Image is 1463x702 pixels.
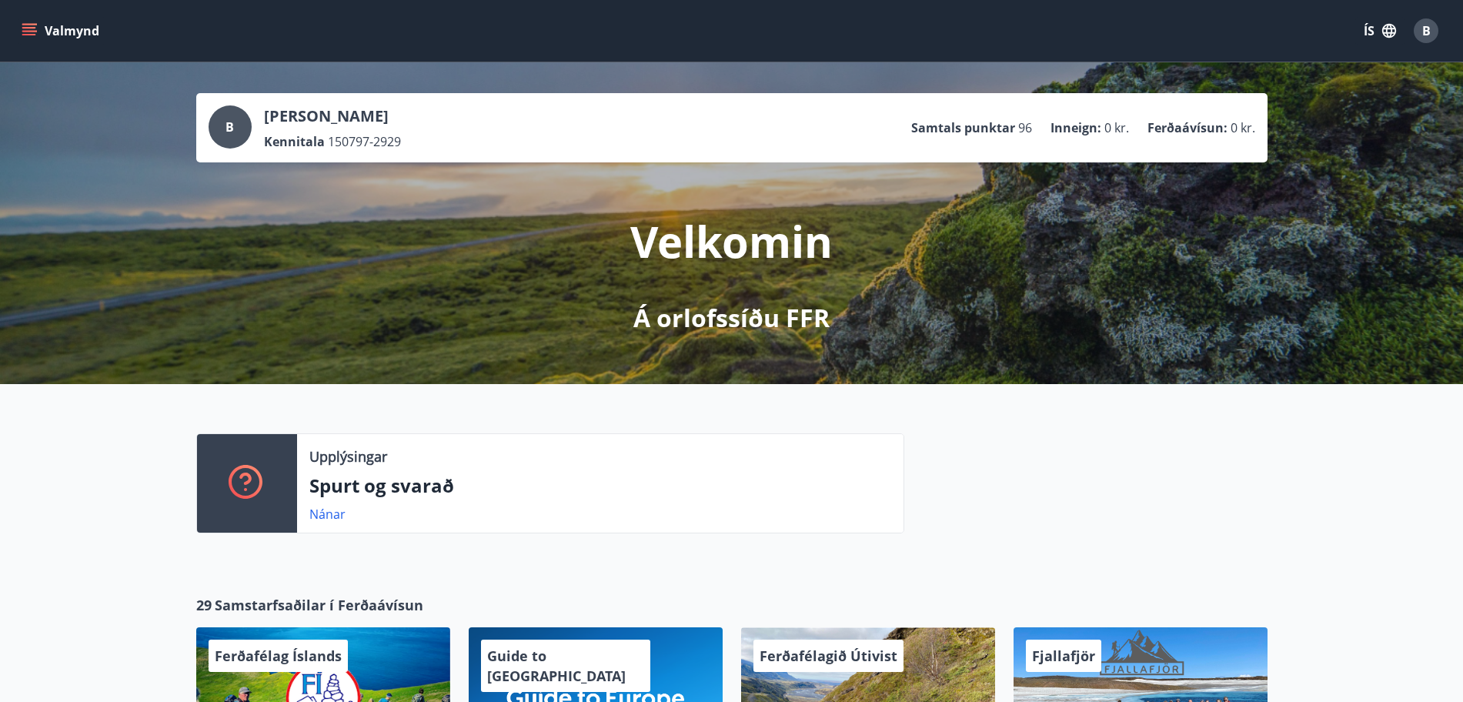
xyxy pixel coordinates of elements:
p: Samtals punktar [911,119,1015,136]
span: 0 kr. [1231,119,1255,136]
span: 150797-2929 [328,133,401,150]
p: Spurt og svarað [309,473,891,499]
span: Guide to [GEOGRAPHIC_DATA] [487,647,626,685]
button: ÍS [1355,17,1405,45]
p: Upplýsingar [309,446,387,466]
a: Nánar [309,506,346,523]
p: Kennitala [264,133,325,150]
span: 0 kr. [1104,119,1129,136]
p: [PERSON_NAME] [264,105,401,127]
p: Velkomin [630,212,833,270]
p: Ferðaávísun : [1147,119,1228,136]
span: Ferðafélagið Útivist [760,647,897,665]
span: 29 [196,595,212,615]
span: B [225,119,234,135]
span: Ferðafélag Íslands [215,647,342,665]
span: B [1422,22,1431,39]
button: B [1408,12,1445,49]
p: Á orlofssíðu FFR [633,301,830,335]
span: 96 [1018,119,1032,136]
p: Inneign : [1050,119,1101,136]
span: Samstarfsaðilar í Ferðaávísun [215,595,423,615]
button: menu [18,17,105,45]
span: Fjallafjör [1032,647,1095,665]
